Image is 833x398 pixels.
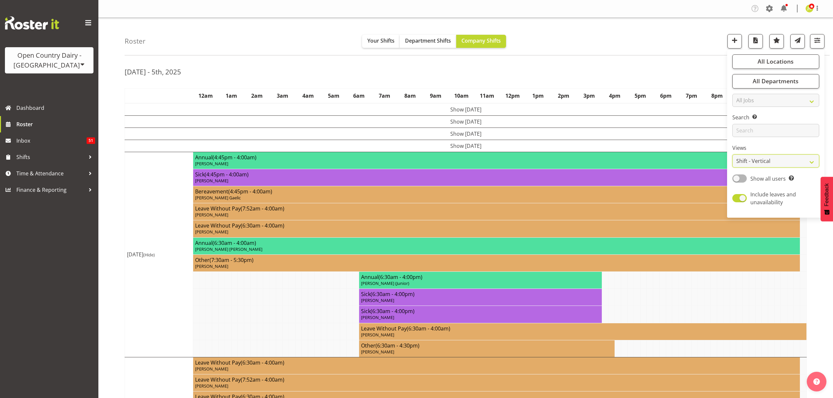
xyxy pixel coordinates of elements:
[195,359,798,366] h4: Leave Without Pay
[407,325,450,332] span: (6:30am - 4:00am)
[750,191,796,206] span: Include leaves and unavailability
[362,35,400,48] button: Your Shifts
[125,140,807,152] td: Show [DATE]
[16,185,85,195] span: Finance & Reporting
[195,178,228,184] span: [PERSON_NAME]
[218,88,244,103] th: 1am
[361,332,394,338] span: [PERSON_NAME]
[195,212,228,218] span: [PERSON_NAME]
[704,88,730,103] th: 8pm
[732,74,819,89] button: All Departments
[143,252,155,258] span: (Hide)
[195,383,228,389] span: [PERSON_NAME]
[367,37,395,44] span: Your Shifts
[378,273,422,281] span: (6:30am - 4:00pm)
[500,88,525,103] th: 12pm
[525,88,551,103] th: 1pm
[753,77,799,85] span: All Departments
[241,205,284,212] span: (7:52am - 4:00am)
[195,171,798,178] h4: Sick
[372,88,397,103] th: 7am
[16,152,85,162] span: Shifts
[732,54,819,69] button: All Locations
[805,5,813,12] img: jessica-greenwood7429.jpg
[213,239,256,247] span: (6:30am - 4:00am)
[195,229,228,235] span: [PERSON_NAME]
[461,37,501,44] span: Company Shifts
[5,16,59,30] img: Rosterit website logo
[205,171,249,178] span: (4:45pm - 4:00am)
[456,35,506,48] button: Company Shifts
[371,308,415,315] span: (6:30am - 4:00pm)
[195,188,798,195] h4: Bereavement
[361,274,599,280] h4: Annual
[423,88,449,103] th: 9am
[321,88,346,103] th: 5am
[125,37,146,45] h4: Roster
[244,88,270,103] th: 2am
[270,88,295,103] th: 3am
[790,34,805,49] button: Send a list of all shifts for the selected filtered period to all rostered employees.
[821,177,833,221] button: Feedback - Show survey
[195,195,241,201] span: [PERSON_NAME] Gaelic
[125,115,807,128] td: Show [DATE]
[125,68,181,76] h2: [DATE] - 5th, 2025
[195,246,262,252] span: [PERSON_NAME] [PERSON_NAME]
[474,88,500,103] th: 11am
[653,88,679,103] th: 6pm
[346,88,372,103] th: 6am
[11,50,87,70] div: Open Country Dairy - [GEOGRAPHIC_DATA]
[361,280,409,286] span: [PERSON_NAME] (Junior)
[400,35,456,48] button: Department Shifts
[16,103,95,113] span: Dashboard
[125,128,807,140] td: Show [DATE]
[241,376,284,383] span: (7:52am - 4:00am)
[87,137,95,144] span: 51
[195,366,228,372] span: [PERSON_NAME]
[210,256,254,264] span: (7:30am - 5:30pm)
[758,57,794,65] span: All Locations
[361,342,612,349] h4: Other
[397,88,423,103] th: 8am
[213,154,256,161] span: (4:45pm - 4:00am)
[16,136,87,146] span: Inbox
[810,34,824,49] button: Filter Shifts
[602,88,627,103] th: 4pm
[769,34,784,49] button: Highlight an important date within the roster.
[732,113,819,121] label: Search
[195,161,228,167] span: [PERSON_NAME]
[228,188,272,195] span: (4:45pm - 4:00am)
[813,378,820,385] img: help-xxl-2.png
[679,88,704,103] th: 7pm
[732,124,819,137] input: Search
[371,290,415,298] span: (6:30am - 4:00pm)
[195,257,798,263] h4: Other
[295,88,321,103] th: 4am
[241,359,284,366] span: (6:30am - 4:00am)
[376,342,419,349] span: (6:30am - 4:30pm)
[449,88,474,103] th: 10am
[195,376,798,383] h4: Leave Without Pay
[361,314,394,320] span: [PERSON_NAME]
[748,34,763,49] button: Download a PDF of the roster according to the set date range.
[195,154,798,161] h4: Annual
[750,175,786,182] span: Show all users
[195,240,798,246] h4: Annual
[551,88,577,103] th: 2pm
[241,222,284,229] span: (6:30am - 4:00am)
[193,88,218,103] th: 12am
[195,263,228,269] span: [PERSON_NAME]
[576,88,602,103] th: 3pm
[627,88,653,103] th: 5pm
[16,169,85,178] span: Time & Attendance
[361,349,394,355] span: [PERSON_NAME]
[16,119,95,129] span: Roster
[727,34,742,49] button: Add a new shift
[824,183,830,206] span: Feedback
[195,222,798,229] h4: Leave Without Pay
[125,103,807,116] td: Show [DATE]
[732,144,819,152] label: Views
[195,205,798,212] h4: Leave Without Pay
[125,152,193,357] td: [DATE]
[361,297,394,303] span: [PERSON_NAME]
